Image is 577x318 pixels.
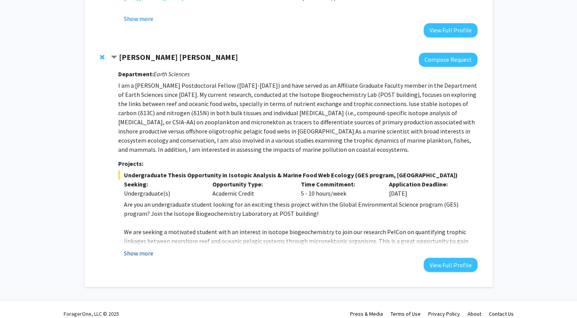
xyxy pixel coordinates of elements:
p: Time Commitment: [301,180,378,189]
span: Contract Rita Garcia Seoane Bookmark [111,55,117,61]
div: Undergraduate(s) [124,189,201,198]
button: Show more [124,249,153,258]
strong: Projects: [118,160,143,167]
a: Privacy Policy [428,310,460,317]
a: About [468,310,481,317]
a: Terms of Use [391,310,421,317]
a: Press & Media [350,310,383,317]
p: Are you an undergraduate student looking for an exciting thesis project within the Global Environ... [124,200,477,218]
button: View Full Profile [424,258,477,272]
span: Remove Rita Garcia Seoane from bookmarks [100,54,104,60]
iframe: Chat [6,284,32,312]
span: use stable isotopes of carbon (δ13C) and nitrogen (δ15N) in both bulk tissues and individual [MED... [118,100,474,135]
span: As a marine scientist with broad interests in ecosystem ecology and conservation, I am also invol... [118,127,471,153]
strong: Department: [118,70,154,78]
p: Application Deadline: [389,180,466,189]
button: View Full Profile [424,23,477,37]
div: Academic Credit [207,180,295,198]
div: [DATE] [383,180,472,198]
p: Opportunity Type: [212,180,289,189]
span: I am a [PERSON_NAME] Postdoctoral Fellow ([DATE]-[DATE]) and have served as an Affiliate Graduate... [118,82,477,108]
p: Seeking: [124,180,201,189]
button: Compose Request to Rita Garcia Seoane [419,53,477,67]
p: We are seeking a motivated student with an interest in isotope biogeochemistry to join our resear... [124,227,477,264]
strong: [PERSON_NAME] [PERSON_NAME] [119,52,238,62]
i: Earth Sciences [154,70,190,78]
span: Undergraduate Thesis Opportunity in Isotopic Analysis & Marine Food Web Ecology (GES program, [GE... [118,170,477,180]
button: Show more [124,14,153,23]
div: 5 - 10 hours/week [295,180,383,198]
a: Contact Us [489,310,514,317]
